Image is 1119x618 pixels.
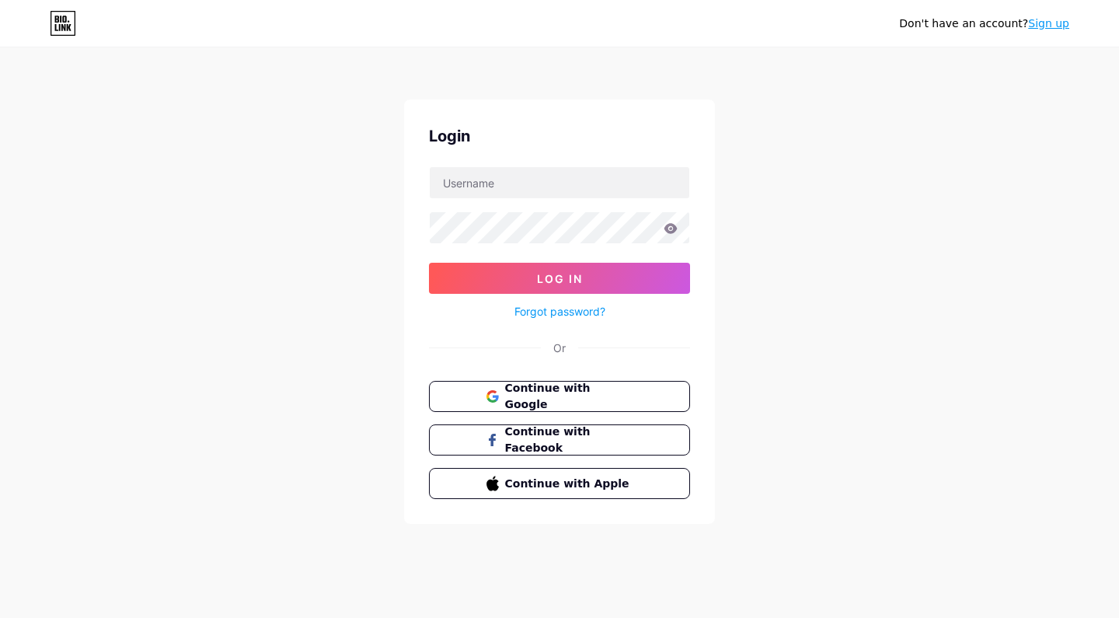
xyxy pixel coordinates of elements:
[429,424,690,456] button: Continue with Facebook
[429,468,690,499] button: Continue with Apple
[505,476,633,492] span: Continue with Apple
[505,424,633,456] span: Continue with Facebook
[429,381,690,412] button: Continue with Google
[899,16,1069,32] div: Don't have an account?
[430,167,689,198] input: Username
[537,272,583,285] span: Log In
[514,303,605,319] a: Forgot password?
[553,340,566,356] div: Or
[429,124,690,148] div: Login
[429,263,690,294] button: Log In
[1028,17,1069,30] a: Sign up
[505,380,633,413] span: Continue with Google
